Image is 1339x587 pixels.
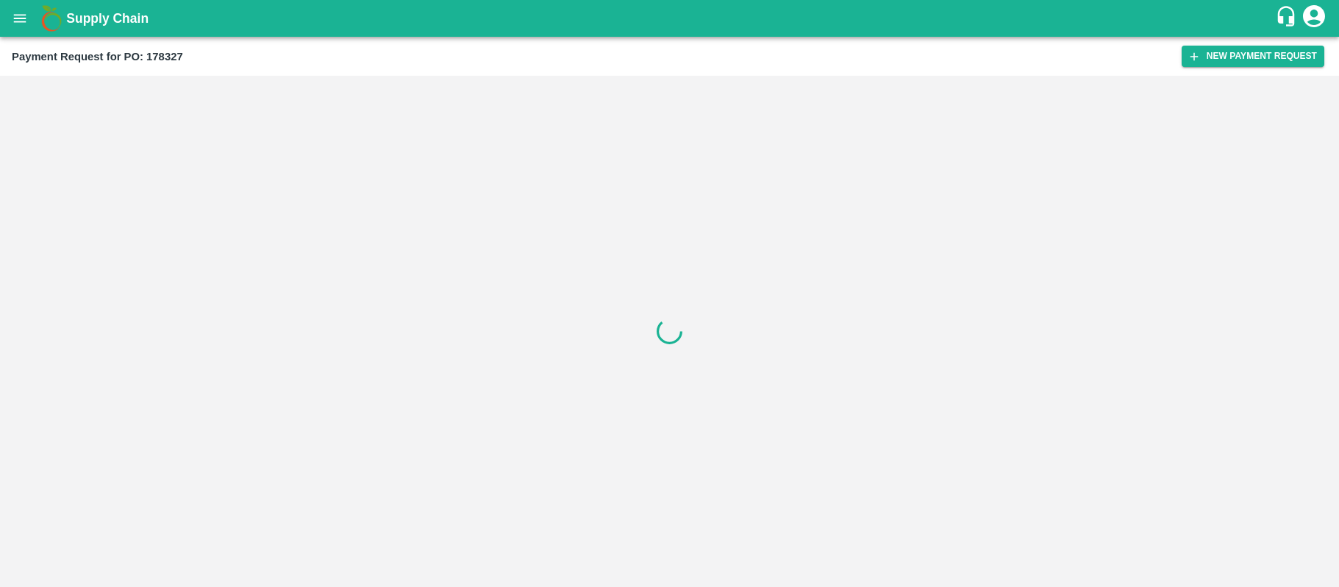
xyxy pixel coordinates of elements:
div: customer-support [1275,5,1301,32]
b: Supply Chain [66,11,149,26]
a: Supply Chain [66,8,1275,29]
button: open drawer [3,1,37,35]
img: logo [37,4,66,33]
b: Payment Request for PO: 178327 [12,51,183,63]
div: account of current user [1301,3,1327,34]
button: New Payment Request [1182,46,1324,67]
